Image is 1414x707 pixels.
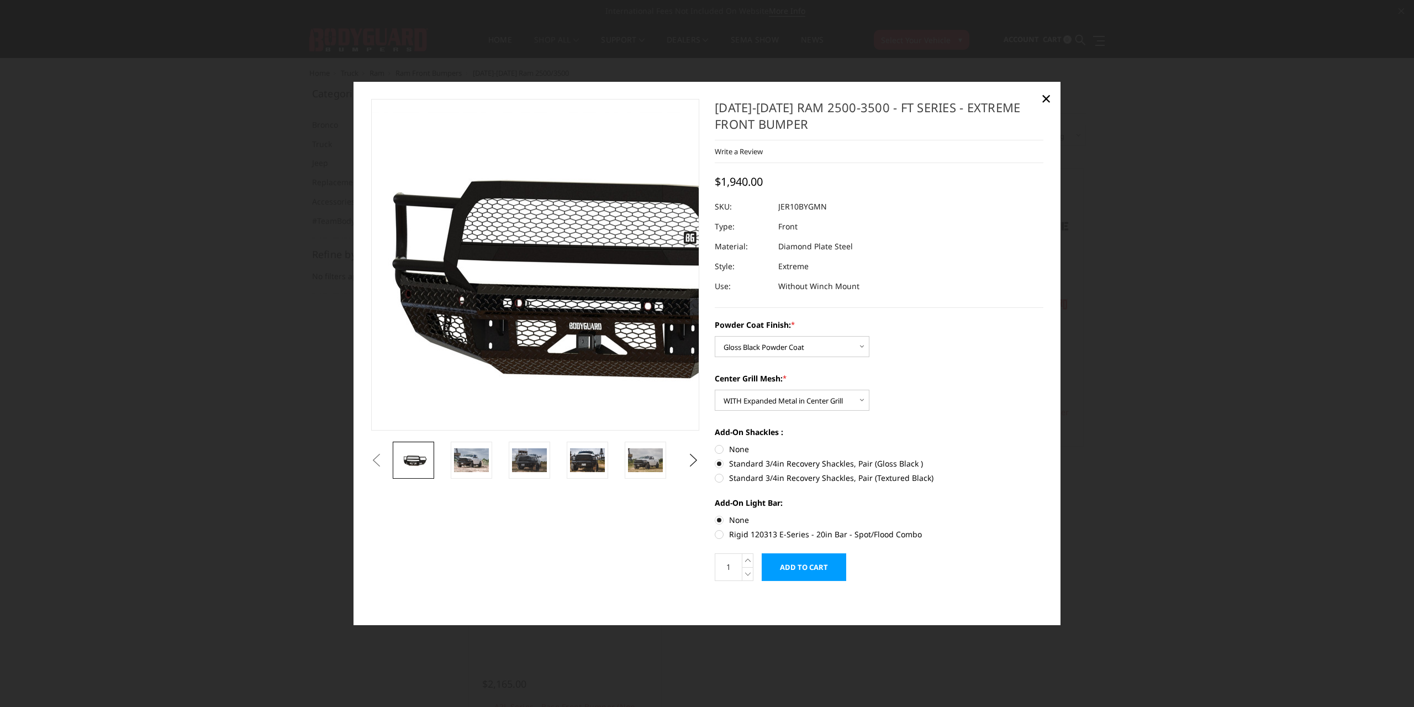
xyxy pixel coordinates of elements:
label: Standard 3/4in Recovery Shackles, Pair (Textured Black) [715,472,1043,484]
img: 2010-2018 Ram 2500-3500 - FT Series - Extreme Front Bumper [628,449,663,472]
a: 2010-2018 Ram 2500-3500 - FT Series - Extreme Front Bumper [371,99,700,431]
input: Add to Cart [762,553,846,581]
button: Previous [368,452,385,469]
dt: Style: [715,256,770,276]
label: None [715,443,1043,455]
a: Write a Review [715,146,763,156]
dt: Use: [715,276,770,296]
label: None [715,514,1043,526]
img: 2010-2018 Ram 2500-3500 - FT Series - Extreme Front Bumper [454,449,489,472]
img: 2010-2018 Ram 2500-3500 - FT Series - Extreme Front Bumper [570,449,605,472]
dd: Without Winch Mount [778,276,859,296]
label: Standard 3/4in Recovery Shackles, Pair (Gloss Black ) [715,458,1043,469]
button: Next [685,452,702,469]
img: 2010-2018 Ram 2500-3500 - FT Series - Extreme Front Bumper [512,449,547,472]
h1: [DATE]-[DATE] Ram 2500-3500 - FT Series - Extreme Front Bumper [715,99,1043,140]
dt: Type: [715,217,770,237]
span: $1,940.00 [715,174,763,189]
label: Add-On Light Bar: [715,497,1043,509]
dt: SKU: [715,197,770,217]
span: × [1041,86,1051,110]
label: Center Grill Mesh: [715,373,1043,384]
dt: Material: [715,237,770,256]
a: Close [1037,90,1055,107]
label: Powder Coat Finish: [715,319,1043,331]
dd: Extreme [778,256,809,276]
dd: Diamond Plate Steel [778,237,853,256]
label: Rigid 120313 E-Series - 20in Bar - Spot/Flood Combo [715,528,1043,540]
dd: JER10BYGMN [778,197,827,217]
label: Add-On Shackles : [715,426,1043,438]
dd: Front [778,217,798,237]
